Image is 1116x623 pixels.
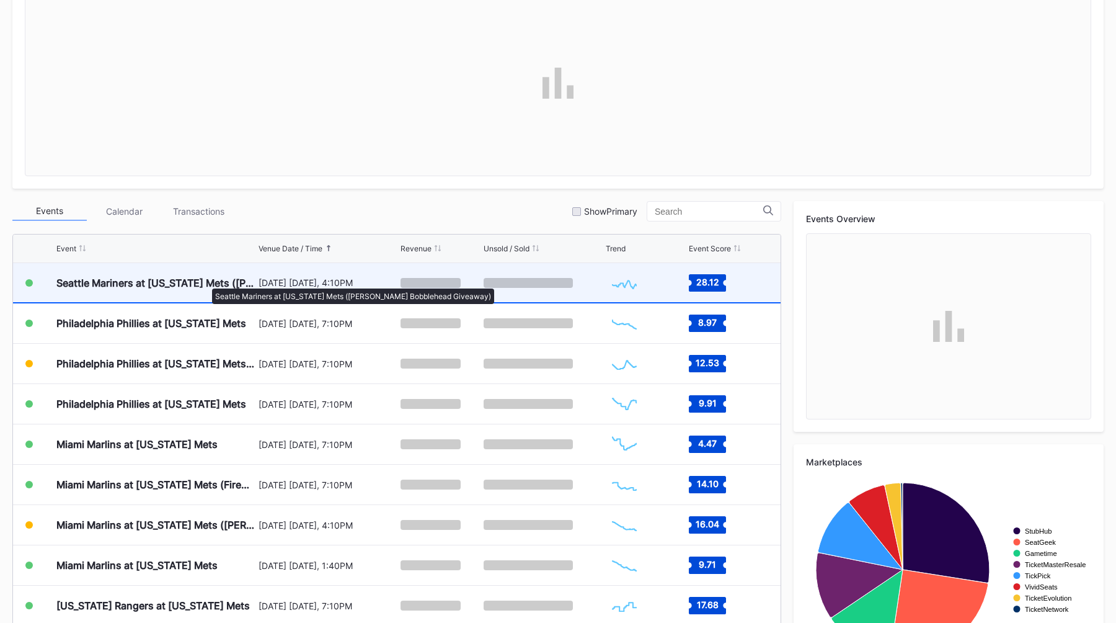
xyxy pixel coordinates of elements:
[1025,606,1069,613] text: TicketNetwork
[161,202,236,221] div: Transactions
[484,244,529,253] div: Unsold / Sold
[606,429,643,460] svg: Chart title
[696,357,719,368] text: 12.53
[698,398,716,408] text: 9.91
[56,398,246,410] div: Philadelphia Phillies at [US_STATE] Mets
[259,399,398,410] div: [DATE] [DATE], 7:10PM
[259,244,322,253] div: Venue Date / Time
[606,590,643,621] svg: Chart title
[56,559,218,571] div: Miami Marlins at [US_STATE] Mets
[698,317,717,328] text: 8.97
[1025,594,1071,602] text: TicketEvolution
[606,348,643,379] svg: Chart title
[259,560,398,571] div: [DATE] [DATE], 1:40PM
[1025,527,1052,535] text: StubHub
[606,388,643,419] svg: Chart title
[56,277,255,289] div: Seattle Mariners at [US_STATE] Mets ([PERSON_NAME] Bobblehead Giveaway)
[56,317,246,329] div: Philadelphia Phillies at [US_STATE] Mets
[1025,550,1057,557] text: Gametime
[259,277,398,288] div: [DATE] [DATE], 4:10PM
[87,202,161,221] div: Calendar
[606,509,643,540] svg: Chart title
[1025,561,1086,568] text: TicketMasterResale
[698,438,717,449] text: 4.47
[259,480,398,490] div: [DATE] [DATE], 7:10PM
[1025,572,1051,580] text: TickPick
[696,599,718,610] text: 17.68
[259,318,398,329] div: [DATE] [DATE], 7:10PM
[259,520,398,531] div: [DATE] [DATE], 4:10PM
[56,357,255,370] div: Philadelphia Phillies at [US_STATE] Mets (SNY Players Pins Featuring [PERSON_NAME], [PERSON_NAME]...
[1025,539,1056,546] text: SeatGeek
[56,478,255,491] div: Miami Marlins at [US_STATE] Mets (Fireworks Night)
[401,244,432,253] div: Revenue
[699,559,716,570] text: 9.71
[259,601,398,611] div: [DATE] [DATE], 7:10PM
[56,438,218,450] div: Miami Marlins at [US_STATE] Mets
[806,457,1091,467] div: Marketplaces
[696,478,718,489] text: 14.10
[606,469,643,500] svg: Chart title
[689,244,731,253] div: Event Score
[12,202,87,221] div: Events
[56,244,76,253] div: Event
[606,550,643,581] svg: Chart title
[56,599,250,612] div: [US_STATE] Rangers at [US_STATE] Mets
[56,519,255,531] div: Miami Marlins at [US_STATE] Mets ([PERSON_NAME] Giveaway)
[259,439,398,450] div: [DATE] [DATE], 7:10PM
[584,206,637,217] div: Show Primary
[606,244,626,253] div: Trend
[259,359,398,369] div: [DATE] [DATE], 7:10PM
[606,308,643,339] svg: Chart title
[696,519,719,529] text: 16.04
[1025,583,1058,591] text: VividSeats
[655,207,763,217] input: Search
[606,267,643,298] svg: Chart title
[696,276,719,287] text: 28.12
[806,213,1091,224] div: Events Overview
